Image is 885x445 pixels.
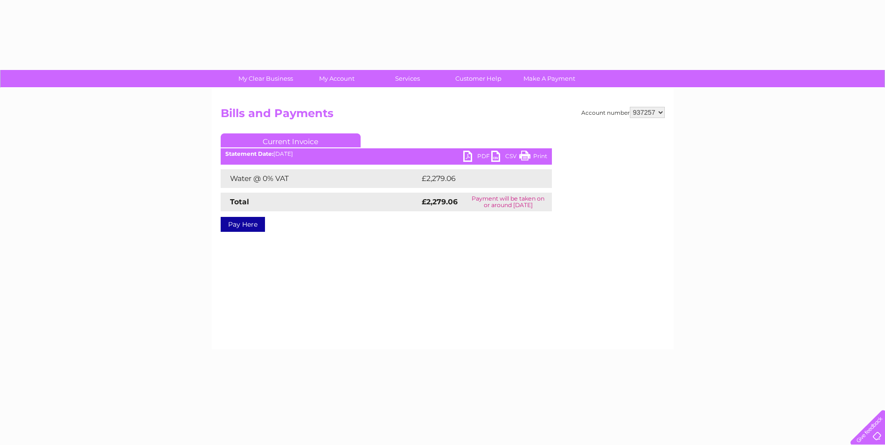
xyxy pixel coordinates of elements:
[422,197,458,206] strong: £2,279.06
[221,217,265,232] a: Pay Here
[230,197,249,206] strong: Total
[221,107,665,125] h2: Bills and Payments
[465,193,551,211] td: Payment will be taken on or around [DATE]
[298,70,375,87] a: My Account
[369,70,446,87] a: Services
[491,151,519,164] a: CSV
[221,169,419,188] td: Water @ 0% VAT
[581,107,665,118] div: Account number
[221,133,361,147] a: Current Invoice
[419,169,537,188] td: £2,279.06
[463,151,491,164] a: PDF
[225,150,273,157] b: Statement Date:
[519,151,547,164] a: Print
[221,151,552,157] div: [DATE]
[440,70,517,87] a: Customer Help
[511,70,588,87] a: Make A Payment
[227,70,304,87] a: My Clear Business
